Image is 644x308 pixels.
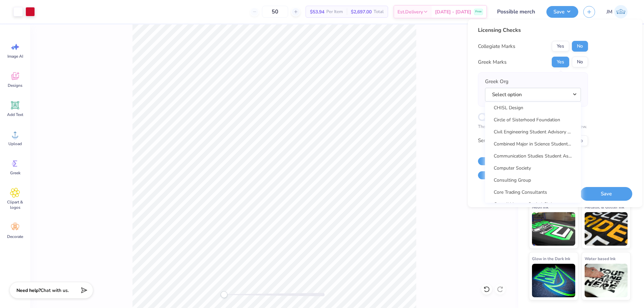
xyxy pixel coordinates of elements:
[478,43,515,50] div: Collegiate Marks
[572,57,588,67] button: No
[492,5,541,18] input: Untitled Design
[488,187,578,198] a: Core Trading Consultants
[580,187,632,201] button: Save
[585,255,615,262] span: Water based Ink
[16,287,41,294] strong: Need help?
[351,8,372,15] span: $2,697.00
[488,114,578,125] a: Circle of Sisterhood Foundation
[546,6,578,18] button: Save
[488,126,578,137] a: Civil Engineering Student Advisory Council
[478,26,588,34] div: Licensing Checks
[488,163,578,174] a: Computer Society
[262,6,288,18] input: – –
[435,8,471,15] span: [DATE] - [DATE]
[488,150,578,162] a: Communication Studies Student Association
[10,170,20,176] span: Greek
[532,212,575,246] img: Neon Ink
[475,9,482,14] span: Free
[7,54,23,59] span: Image AI
[585,264,628,297] img: Water based Ink
[8,83,22,88] span: Designs
[488,199,578,210] a: Cornell Venture Capital Club
[7,112,23,117] span: Add Text
[374,8,384,15] span: Total
[606,8,612,16] span: JM
[603,5,631,18] a: JM
[572,41,588,52] button: No
[552,41,569,52] button: Yes
[532,255,570,262] span: Glow in the Dark Ink
[4,199,26,210] span: Clipart & logos
[478,124,588,130] p: The changes are too minor to warrant an Affinity review.
[8,141,22,146] span: Upload
[532,264,575,297] img: Glow in the Dark Ink
[485,88,581,102] button: Select option
[310,8,324,15] span: $53.94
[614,5,628,18] img: Joshua Macky Gaerlan
[41,287,69,294] span: Chat with us.
[478,58,506,66] div: Greek Marks
[326,8,343,15] span: Per Item
[397,8,423,15] span: Est. Delivery
[221,291,227,298] div: Accessibility label
[7,234,23,239] span: Decorate
[485,78,508,85] label: Greek Org
[488,102,578,113] a: CHISL Design
[552,57,569,67] button: Yes
[585,212,628,246] img: Metallic & Glitter Ink
[488,175,578,186] a: Consulting Group
[478,137,527,144] div: Send a Copy to Client
[488,138,578,149] a: Combined Major in Science Student Association
[485,102,581,203] div: Select option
